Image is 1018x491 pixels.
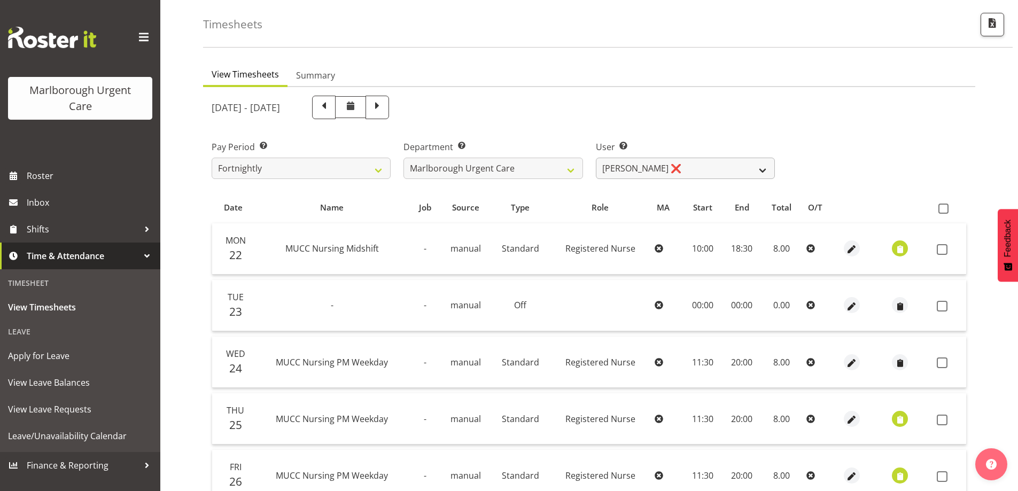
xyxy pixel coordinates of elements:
[3,321,158,342] div: Leave
[682,280,722,331] td: 00:00
[8,348,152,364] span: Apply for Leave
[452,201,479,214] span: Source
[27,194,155,211] span: Inbox
[491,280,550,331] td: Off
[808,201,822,214] span: O/T
[761,393,802,445] td: 8.00
[693,201,712,214] span: Start
[229,247,242,262] span: 22
[229,361,242,376] span: 24
[8,401,152,417] span: View Leave Requests
[981,13,1004,36] button: Export CSV
[227,404,244,416] span: Thu
[3,294,158,321] a: View Timesheets
[592,201,609,214] span: Role
[276,356,388,368] span: MUCC Nursing PM Weekday
[3,369,158,396] a: View Leave Balances
[285,243,379,254] span: MUCC Nursing Midshift
[722,393,761,445] td: 20:00
[491,337,550,388] td: Standard
[8,428,152,444] span: Leave/Unavailability Calendar
[761,223,802,275] td: 8.00
[8,27,96,48] img: Rosterit website logo
[450,470,481,481] span: manual
[229,474,242,489] span: 26
[761,337,802,388] td: 8.00
[450,243,481,254] span: manual
[424,470,426,481] span: -
[682,223,722,275] td: 10:00
[27,168,155,184] span: Roster
[424,243,426,254] span: -
[491,393,550,445] td: Standard
[722,280,761,331] td: 00:00
[491,223,550,275] td: Standard
[8,299,152,315] span: View Timesheets
[403,141,582,153] label: Department
[565,470,635,481] span: Registered Nurse
[331,299,333,311] span: -
[228,291,244,303] span: Tue
[3,272,158,294] div: Timesheet
[565,356,635,368] span: Registered Nurse
[986,459,997,470] img: help-xxl-2.png
[230,461,242,473] span: Fri
[224,201,243,214] span: Date
[565,413,635,425] span: Registered Nurse
[735,201,749,214] span: End
[596,141,775,153] label: User
[657,201,670,214] span: MA
[565,243,635,254] span: Registered Nurse
[3,396,158,423] a: View Leave Requests
[424,413,426,425] span: -
[682,393,722,445] td: 11:30
[212,141,391,153] label: Pay Period
[419,201,431,214] span: Job
[226,348,245,360] span: Wed
[226,235,246,246] span: Mon
[27,221,139,237] span: Shifts
[511,201,530,214] span: Type
[3,342,158,369] a: Apply for Leave
[998,209,1018,282] button: Feedback - Show survey
[27,248,139,264] span: Time & Attendance
[212,102,280,113] h5: [DATE] - [DATE]
[1003,220,1013,257] span: Feedback
[424,299,426,311] span: -
[450,299,481,311] span: manual
[203,18,262,30] h4: Timesheets
[19,82,142,114] div: Marlborough Urgent Care
[772,201,791,214] span: Total
[682,337,722,388] td: 11:30
[296,69,335,82] span: Summary
[212,68,279,81] span: View Timesheets
[761,280,802,331] td: 0.00
[229,417,242,432] span: 25
[450,356,481,368] span: manual
[276,413,388,425] span: MUCC Nursing PM Weekday
[722,223,761,275] td: 18:30
[229,304,242,319] span: 23
[3,423,158,449] a: Leave/Unavailability Calendar
[27,457,139,473] span: Finance & Reporting
[450,413,481,425] span: manual
[424,356,426,368] span: -
[722,337,761,388] td: 20:00
[320,201,344,214] span: Name
[8,375,152,391] span: View Leave Balances
[276,470,388,481] span: MUCC Nursing PM Weekday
